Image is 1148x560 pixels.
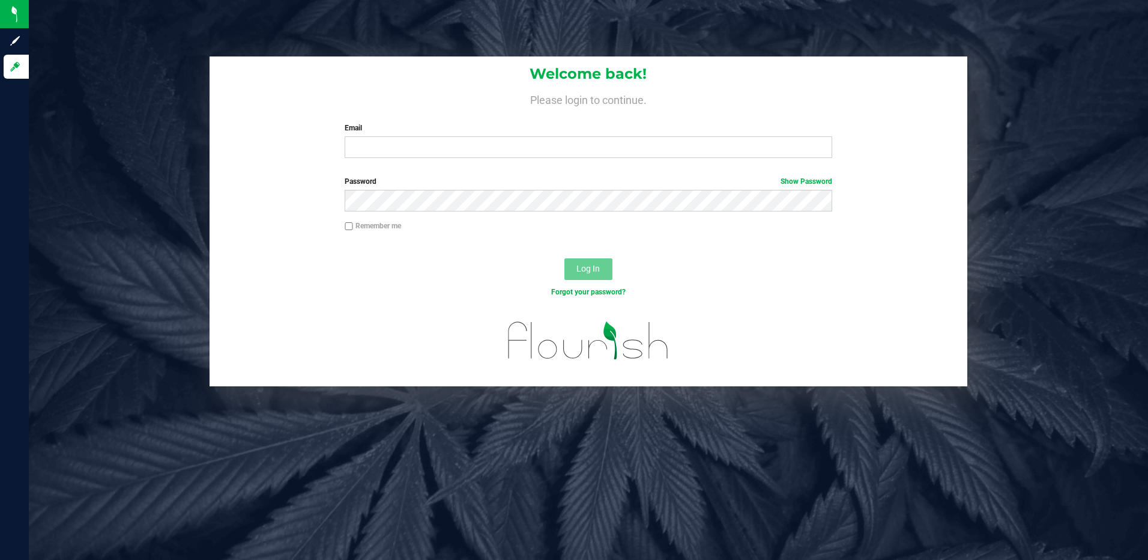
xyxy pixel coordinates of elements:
[345,177,376,186] span: Password
[210,91,968,106] h4: Please login to continue.
[551,288,626,296] a: Forgot your password?
[345,221,401,231] label: Remember me
[9,35,21,47] inline-svg: Sign up
[9,61,21,73] inline-svg: Log in
[494,310,683,371] img: flourish_logo.svg
[345,123,832,133] label: Email
[210,66,968,82] h1: Welcome back!
[576,264,600,273] span: Log In
[781,177,832,186] a: Show Password
[345,222,353,231] input: Remember me
[564,258,612,280] button: Log In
